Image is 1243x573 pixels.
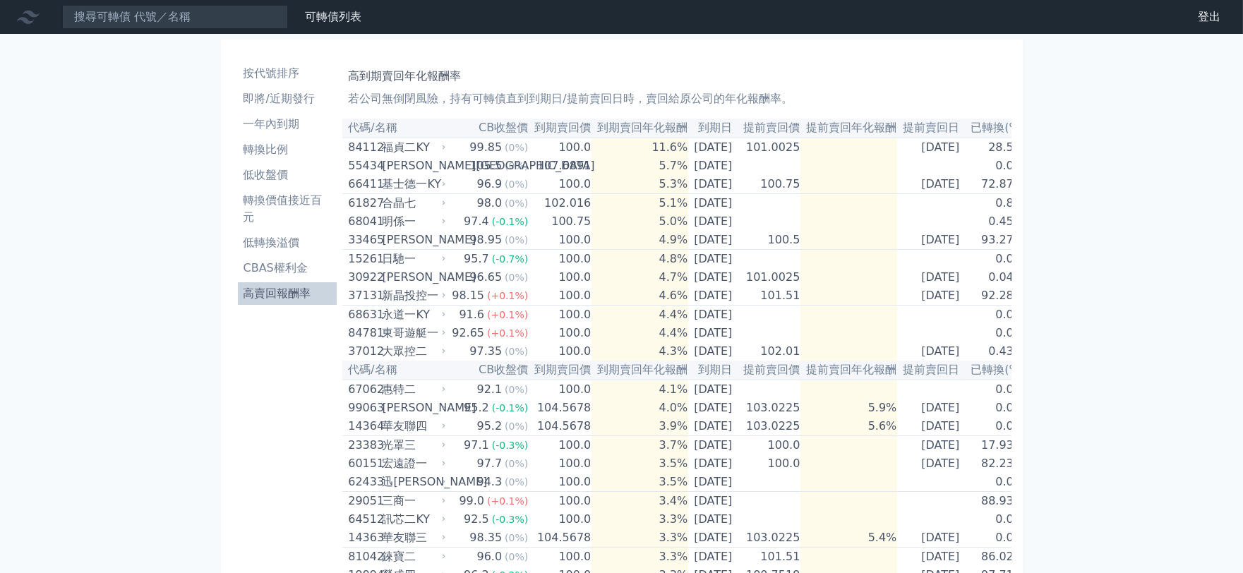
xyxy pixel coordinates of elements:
td: 0.0% [965,473,1025,492]
td: [DATE] [897,548,965,567]
span: (-0.1%) [492,216,529,227]
div: 92.65 [449,325,487,342]
td: 4.3% [592,342,688,361]
td: [DATE] [897,529,965,548]
td: 0.0% [965,157,1025,175]
div: 日馳一 [382,251,443,267]
span: (0%) [505,551,528,562]
td: 0.43% [965,342,1025,361]
div: 永道一KY [382,306,443,323]
td: 0.8% [965,194,1025,213]
td: [DATE] [688,510,738,529]
span: (0%) [505,458,528,469]
td: 0.0% [965,529,1025,548]
div: 14364 [348,418,378,435]
td: 3.5% [592,473,688,492]
span: (0%) [505,476,528,488]
td: [DATE] [688,399,738,417]
span: (-0.3%) [492,514,529,525]
td: 0.0% [965,380,1025,399]
td: [DATE] [897,138,965,157]
td: 82.23% [965,454,1025,473]
td: [DATE] [688,454,738,473]
td: 100.0 [529,286,592,306]
td: 4.7% [592,268,688,286]
td: 17.93% [965,436,1025,455]
td: 4.9% [592,231,688,250]
div: 96.9 [474,176,505,193]
div: [PERSON_NAME][GEOGRAPHIC_DATA] [382,157,443,174]
div: 96.65 [467,269,505,286]
li: 低收盤價 [238,167,337,183]
td: 0.0% [965,306,1025,325]
li: CBAS權利金 [238,260,337,277]
div: 95.2 [474,418,505,435]
td: 92.28% [965,286,1025,306]
td: 0.0% [965,417,1025,436]
td: 0.0% [965,399,1025,417]
div: 33465 [348,231,378,248]
td: 5.1% [592,194,688,213]
td: [DATE] [897,342,965,361]
td: 5.4% [800,529,897,548]
div: 明係一 [382,213,443,230]
td: 3.3% [592,548,688,567]
div: [PERSON_NAME] [382,269,443,286]
p: 若公司無倒閉風險，持有可轉債直到到期日/提前賣回日時，賣回給原公司的年化報酬率。 [348,90,1005,107]
span: (-0.1%) [492,402,529,414]
div: 99063 [348,399,378,416]
td: [DATE] [688,380,738,399]
td: [DATE] [897,231,965,250]
div: 30922 [348,269,378,286]
th: 代碼/名稱 [342,119,448,138]
td: 3.7% [592,436,688,455]
td: 104.5678 [529,417,592,436]
div: 福貞二KY [382,139,443,156]
div: 98.35 [467,529,505,546]
td: 100.0 [529,250,592,269]
input: 搜尋可轉債 代號／名稱 [62,5,288,29]
div: 98.15 [449,287,487,304]
td: 102.016 [529,194,592,213]
span: (0%) [505,532,528,543]
div: 64512 [348,511,378,528]
td: [DATE] [688,194,738,213]
div: 68631 [348,306,378,323]
th: 已轉換(%) [965,361,1025,380]
td: [DATE] [688,268,738,286]
td: 100.0 [529,380,592,399]
th: 代碼/名稱 [342,361,448,380]
a: 登出 [1187,6,1232,28]
span: (+0.1%) [487,290,528,301]
div: 62433 [348,474,378,490]
a: 即將/近期發行 [238,88,337,110]
li: 高賣回報酬率 [238,285,337,302]
td: 5.6% [800,417,897,436]
div: 66411 [348,176,378,193]
div: 合晶七 [382,195,443,212]
div: 宏遠證一 [382,455,443,472]
span: (0%) [505,198,528,209]
td: [DATE] [688,138,738,157]
li: 即將/近期發行 [238,90,337,107]
span: (0%) [505,179,528,190]
td: 100.0 [529,175,592,194]
td: 0.0% [965,324,1025,342]
td: 103.0225 [738,399,800,417]
td: [DATE] [688,417,738,436]
td: [DATE] [688,436,738,455]
td: [DATE] [897,436,965,455]
div: 錸寶二 [382,548,443,565]
td: 100.0 [529,324,592,342]
th: CB收盤價 [448,361,529,380]
th: 提前賣回價 [738,119,800,138]
a: 按代號排序 [238,62,337,85]
div: [PERSON_NAME] [382,231,443,248]
th: 提前賣回年化報酬 [800,361,897,380]
div: 15261 [348,251,378,267]
td: 4.4% [592,324,688,342]
th: 到期日 [688,361,738,380]
td: [DATE] [688,548,738,567]
td: 100.0 [529,436,592,455]
td: [DATE] [688,175,738,194]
